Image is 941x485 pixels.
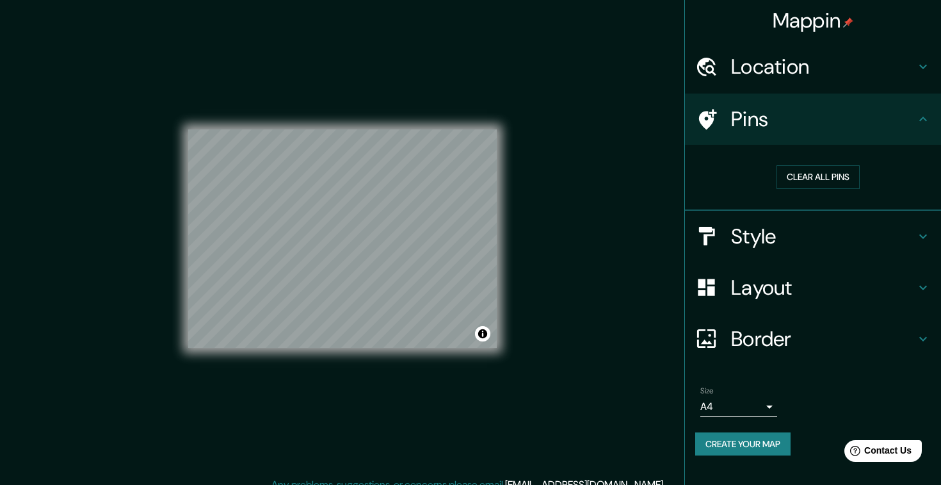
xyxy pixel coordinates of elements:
[685,41,941,92] div: Location
[695,432,791,456] button: Create your map
[773,8,854,33] h4: Mappin
[685,262,941,313] div: Layout
[685,313,941,365] div: Border
[731,224,915,249] h4: Style
[685,94,941,145] div: Pins
[188,129,497,348] canvas: Map
[700,385,714,396] label: Size
[475,326,490,341] button: Toggle attribution
[700,397,777,417] div: A4
[776,165,860,189] button: Clear all pins
[685,211,941,262] div: Style
[731,275,915,300] h4: Layout
[731,106,915,132] h4: Pins
[731,54,915,79] h4: Location
[827,435,927,471] iframe: Help widget launcher
[843,17,853,28] img: pin-icon.png
[731,326,915,352] h4: Border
